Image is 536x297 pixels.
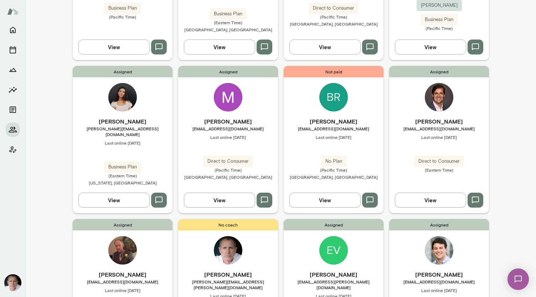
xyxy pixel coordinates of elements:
[73,287,172,293] span: Last online [DATE]
[284,270,383,279] h6: [PERSON_NAME]
[389,287,489,293] span: Last online [DATE]
[184,40,255,54] button: View
[6,123,20,137] button: Members
[178,20,278,25] span: (Eastern Time)
[290,174,378,179] span: [GEOGRAPHIC_DATA], [GEOGRAPHIC_DATA]
[6,43,20,57] button: Sessions
[309,5,359,12] span: Direct to Consumer
[178,117,278,126] h6: [PERSON_NAME]
[203,158,253,165] span: Direct to Consumer
[78,40,150,54] button: View
[73,219,172,230] span: Assigned
[284,279,383,290] span: [EMAIL_ADDRESS][PERSON_NAME][DOMAIN_NAME]
[178,126,278,131] span: [EMAIL_ADDRESS][DOMAIN_NAME]
[389,66,489,77] span: Assigned
[284,167,383,173] span: (Pacific Time)
[395,193,466,208] button: View
[214,236,242,265] img: Mike Lane
[284,134,383,140] span: Last online [DATE]
[104,5,141,12] span: Business Plan
[184,174,272,179] span: [GEOGRAPHIC_DATA], [GEOGRAPHIC_DATA]
[73,140,172,146] span: Last online [DATE]
[73,279,172,285] span: [EMAIL_ADDRESS][DOMAIN_NAME]
[178,167,278,173] span: (Pacific Time)
[284,66,383,77] span: Not paid
[178,219,278,230] span: No coach
[289,193,361,208] button: View
[89,180,157,185] span: [US_STATE], [GEOGRAPHIC_DATA]
[284,117,383,126] h6: [PERSON_NAME]
[104,163,141,171] span: Business Plan
[210,10,247,17] span: Business Plan
[389,279,489,285] span: [EMAIL_ADDRESS][DOMAIN_NAME]
[184,193,255,208] button: View
[73,126,172,137] span: [PERSON_NAME][EMAIL_ADDRESS][DOMAIN_NAME]
[6,142,20,157] button: Client app
[389,126,489,131] span: [EMAIL_ADDRESS][DOMAIN_NAME]
[284,14,383,20] span: (Pacific Time)
[395,40,466,54] button: View
[6,83,20,97] button: Insights
[290,21,378,26] span: [GEOGRAPHIC_DATA], [GEOGRAPHIC_DATA]
[319,83,348,111] img: Brad Lookabaugh
[389,25,489,31] span: (Pacific Time)
[73,14,172,20] span: (Pacific Time)
[6,23,20,37] button: Home
[214,83,242,111] img: Michael Ulin
[178,270,278,279] h6: [PERSON_NAME]
[108,83,137,111] img: Emma Bates
[389,167,489,173] span: (Eastern Time)
[284,126,383,131] span: [EMAIL_ADDRESS][DOMAIN_NAME]
[6,103,20,117] button: Documents
[421,16,458,23] span: Business Plan
[289,40,361,54] button: View
[414,158,464,165] span: Direct to Consumer
[178,134,278,140] span: Last online [DATE]
[321,158,346,165] span: No Plan
[73,66,172,77] span: Assigned
[73,173,172,178] span: (Eastern Time)
[4,274,21,291] img: Mike Lane
[178,279,278,290] span: [PERSON_NAME][EMAIL_ADDRESS][PERSON_NAME][DOMAIN_NAME]
[417,2,462,9] span: [PERSON_NAME]
[389,270,489,279] h6: [PERSON_NAME]
[7,5,19,18] img: Mento
[6,63,20,77] button: Growth Plan
[178,66,278,77] span: Assigned
[284,219,383,230] span: Assigned
[73,270,172,279] h6: [PERSON_NAME]
[389,117,489,126] h6: [PERSON_NAME]
[78,193,150,208] button: View
[425,83,453,111] img: Luciano M
[108,236,137,265] img: Brian Stanley
[389,219,489,230] span: Assigned
[425,236,453,265] img: Jordan Stern
[389,134,489,140] span: Last online [DATE]
[319,236,348,265] img: Evan Roche
[73,117,172,126] h6: [PERSON_NAME]
[184,27,272,32] span: [GEOGRAPHIC_DATA], [GEOGRAPHIC_DATA]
